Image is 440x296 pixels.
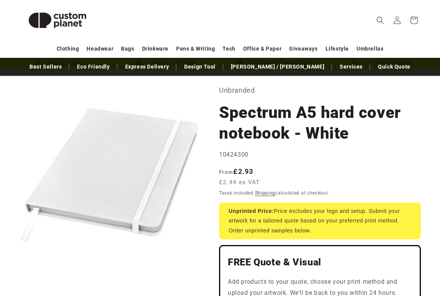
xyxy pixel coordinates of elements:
[219,169,233,175] span: From
[57,42,79,56] a: Clothing
[19,3,96,38] img: Custom Planet
[255,190,276,196] a: Shipping
[229,208,274,214] strong: Unprinted Price:
[374,60,414,74] a: Quick Quote
[73,60,113,74] a: Eco Friendly
[222,42,235,56] a: Tech
[372,12,389,29] summary: Search
[219,203,421,239] div: Price excludes your logo and setup. Submit your artwork for a tailored quote based on your prefer...
[121,60,173,74] a: Express Delivery
[289,42,317,56] a: Giveaways
[219,102,421,144] h1: Spectrum A5 hard cover notebook - White
[228,256,412,268] h2: FREE Quote & Visual
[142,42,168,56] a: Drinkware
[326,42,349,56] a: Lifestyle
[176,42,215,56] a: Pens & Writing
[219,167,254,175] strong: £2.93
[243,42,281,56] a: Office & Paper
[336,60,366,74] a: Services
[121,42,134,56] a: Bags
[219,84,421,96] p: Unbranded
[219,151,249,158] span: 10424300
[26,60,65,74] a: Best Sellers
[180,60,219,74] a: Design Tool
[357,42,383,56] a: Umbrellas
[309,213,440,296] iframe: Chat Widget
[19,84,200,265] media-gallery: Gallery Viewer
[87,42,113,56] a: Headwear
[219,178,260,187] span: £2.44 ex VAT
[219,189,421,197] div: Taxes included. calculated at checkout.
[227,60,328,74] a: [PERSON_NAME] / [PERSON_NAME]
